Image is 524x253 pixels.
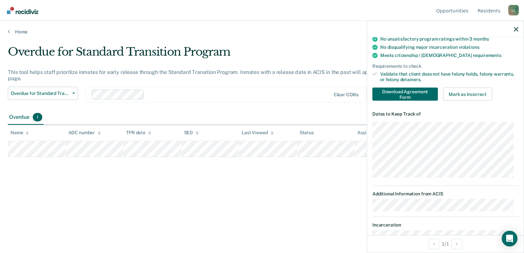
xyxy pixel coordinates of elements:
div: Overdue for Standard Transition Program [8,45,401,64]
a: Home [8,29,516,35]
div: ADC number [68,130,101,136]
span: months [473,36,489,41]
button: Previous Opportunity [429,239,439,249]
a: Navigate to form link [372,87,440,100]
div: Requirements to check [372,63,518,69]
span: detainers. [400,77,421,82]
div: Validate that client does not have felony holds, felony warrants, or felony [380,71,518,82]
div: Assigned to [357,130,388,136]
dt: Incarceration [372,222,518,227]
div: No unsatisfactory program ratings within 3 [380,36,518,42]
span: Overdue for Standard Transition Program [11,91,70,96]
button: Next Opportunity [452,239,462,249]
div: Status [300,130,314,136]
div: L L [508,5,519,15]
div: No disqualifying major incarceration [380,44,518,50]
span: violations [459,44,479,49]
span: requirements [473,52,501,58]
button: Download Agreement Form [372,87,438,100]
div: SED [184,130,199,136]
button: Profile dropdown button [508,5,519,15]
div: Meets citizenship / [DEMOGRAPHIC_DATA] [380,52,518,58]
div: This tool helps staff prioritize inmates for early release through the Standard Transition Progra... [8,69,401,81]
dt: Dates to Keep Track of [372,111,518,117]
div: Last Viewed [242,130,273,136]
button: Mark as Incorrect [443,87,492,100]
div: Clear COIIIs [334,92,359,98]
span: 1 [33,113,42,121]
div: Overdue [8,110,44,125]
img: Recidiviz [7,7,38,14]
div: 1 / 1 [367,235,524,252]
div: Name [10,130,29,136]
div: Open Intercom Messenger [502,231,517,246]
dt: Additional Information from ACIS [372,191,518,196]
div: TPR date [126,130,151,136]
